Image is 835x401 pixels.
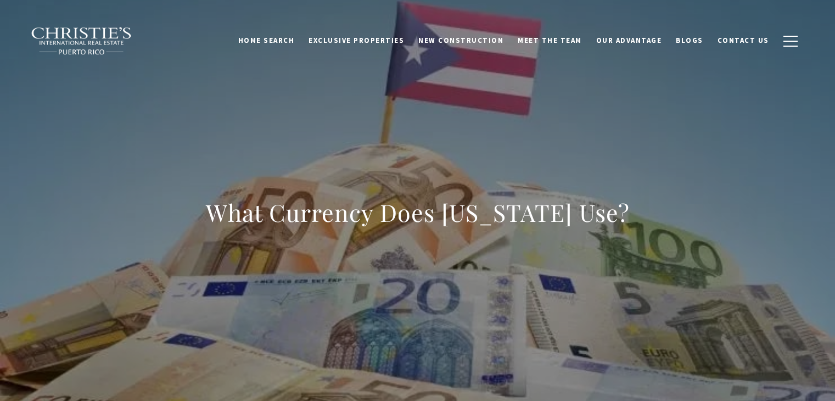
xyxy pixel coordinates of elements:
a: Meet the Team [511,30,589,51]
a: New Construction [411,30,511,51]
a: Exclusive Properties [301,30,411,51]
h1: What Currency Does [US_STATE] Use? [206,197,630,228]
img: Christie's International Real Estate black text logo [31,27,133,55]
span: Blogs [676,36,703,45]
span: Our Advantage [596,36,662,45]
span: Exclusive Properties [309,36,404,45]
span: New Construction [418,36,503,45]
span: Contact Us [718,36,769,45]
a: Our Advantage [589,30,669,51]
a: Home Search [231,30,302,51]
a: Blogs [669,30,710,51]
